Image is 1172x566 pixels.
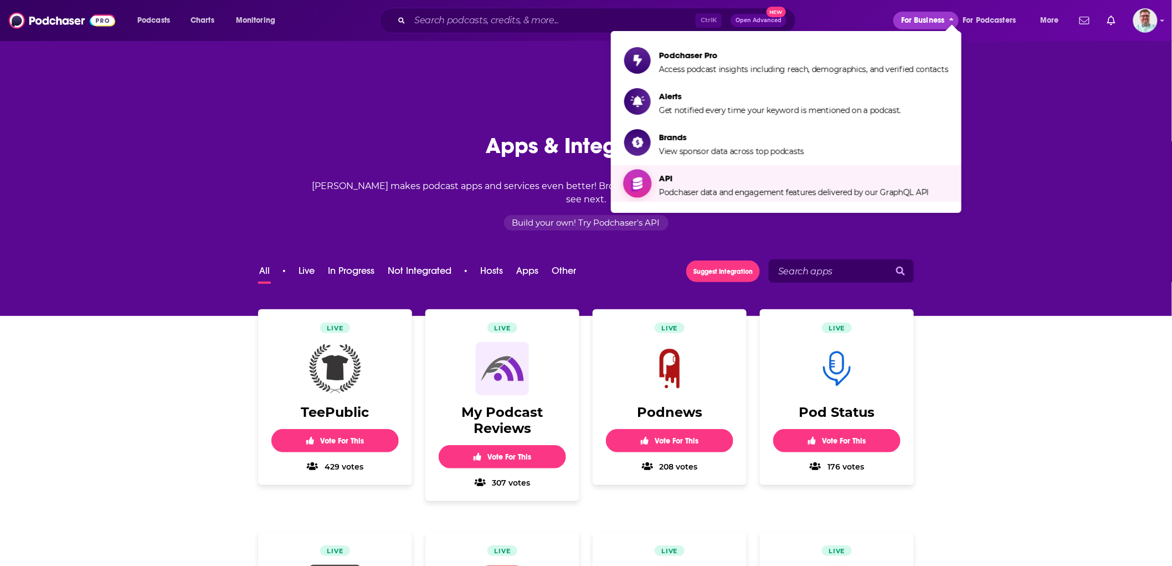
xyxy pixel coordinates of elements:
[387,263,453,284] button: Not Integrated
[390,8,806,33] div: Search podcasts, credits, & more...
[487,323,517,333] span: Live
[504,215,669,231] a: Build your own! Try Podchaser's API
[297,263,316,284] button: Live
[476,342,529,395] img: My Podcast Reviews
[271,404,399,420] h2: TeePublic
[767,7,787,17] span: New
[1032,12,1073,29] button: open menu
[410,12,696,29] input: Search podcasts, credits, & more...
[810,342,863,395] img: Pod Status
[327,263,376,284] button: In Progress
[893,12,959,29] button: close menu
[736,18,782,23] span: Open Advanced
[137,13,170,28] span: Podcasts
[731,14,787,27] button: Open AdvancedNew
[606,404,733,420] h2: Podnews
[479,263,504,284] button: Hosts
[305,180,867,206] p: [PERSON_NAME] makes podcast apps and services even better! Browse current integrations and vote f...
[439,404,566,436] h2: My Podcast Reviews
[320,323,350,333] span: Live
[660,462,698,472] span: 208 votes
[659,50,948,60] span: Podchaser Pro
[258,263,271,284] button: All
[822,323,852,333] span: Live
[659,173,929,183] span: API
[773,404,901,420] h2: Pod Status
[655,545,685,556] span: Live
[320,545,350,556] span: Live
[659,187,929,197] span: Podchaser data and engagement features delivered by our GraphQL API
[659,91,901,101] span: Alerts
[183,12,221,29] a: Charts
[655,323,685,333] span: Live
[1133,8,1158,33] img: User Profile
[209,132,963,159] h1: Apps & Integrations
[1133,8,1158,33] button: Show profile menu
[1103,11,1120,30] a: Show notifications dropdown
[659,105,901,115] span: Get notified every time your keyword is mentioned on a podcast.
[1133,8,1158,33] span: Logged in as marcus414
[659,64,948,74] span: Access podcast insights including reach, demographics, and verified contacts
[808,436,866,446] span: Vote For This
[130,12,184,29] button: open menu
[696,13,722,28] span: Ctrl K
[827,462,864,472] span: 176 votes
[271,429,399,452] button: Vote For This
[659,132,804,142] span: Brands
[9,10,115,31] img: Podchaser - Follow, Share and Rate Podcasts
[191,13,214,28] span: Charts
[487,545,517,556] span: Live
[686,261,760,282] button: Suggest Integration
[822,545,852,556] span: Live
[606,429,733,452] button: Vote For This
[901,13,945,28] span: For Business
[474,452,532,462] span: Vote For This
[306,436,364,446] span: Vote For This
[236,13,275,28] span: Monitoring
[492,478,531,488] span: 307 votes
[551,263,577,284] button: Other
[228,12,290,29] button: open menu
[641,436,699,446] span: Vote For This
[1040,13,1059,28] span: More
[769,259,914,283] input: Search apps
[963,13,1016,28] span: For Podcasters
[643,342,696,395] img: Podnews
[439,445,566,468] button: Vote For This
[659,146,804,156] span: View sponsor data across top podcasts
[773,429,901,452] button: Vote For This
[515,263,539,284] button: Apps
[309,342,362,395] img: TeePublic
[956,12,1032,29] button: open menu
[1075,11,1094,30] a: Show notifications dropdown
[325,462,363,472] span: 429 votes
